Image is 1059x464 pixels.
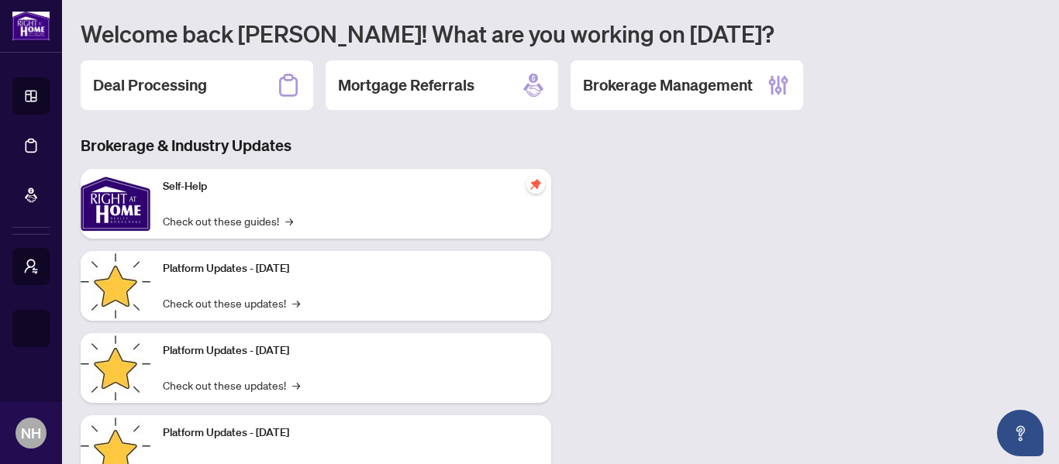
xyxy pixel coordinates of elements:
[163,260,539,277] p: Platform Updates - [DATE]
[81,333,150,403] img: Platform Updates - July 8, 2025
[81,169,150,239] img: Self-Help
[997,410,1043,456] button: Open asap
[23,259,39,274] span: user-switch
[163,424,539,442] p: Platform Updates - [DATE]
[163,212,293,229] a: Check out these guides!→
[163,376,300,394] a: Check out these updates!→
[292,376,300,394] span: →
[285,212,293,229] span: →
[21,422,41,444] span: NH
[163,294,300,311] a: Check out these updates!→
[163,178,539,195] p: Self-Help
[81,251,150,321] img: Platform Updates - July 21, 2025
[583,74,753,96] h2: Brokerage Management
[12,12,50,40] img: logo
[292,294,300,311] span: →
[81,19,1040,48] h1: Welcome back [PERSON_NAME]! What are you working on [DATE]?
[526,175,545,194] span: pushpin
[81,135,551,156] h3: Brokerage & Industry Updates
[93,74,207,96] h2: Deal Processing
[163,342,539,359] p: Platform Updates - [DATE]
[338,74,474,96] h2: Mortgage Referrals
